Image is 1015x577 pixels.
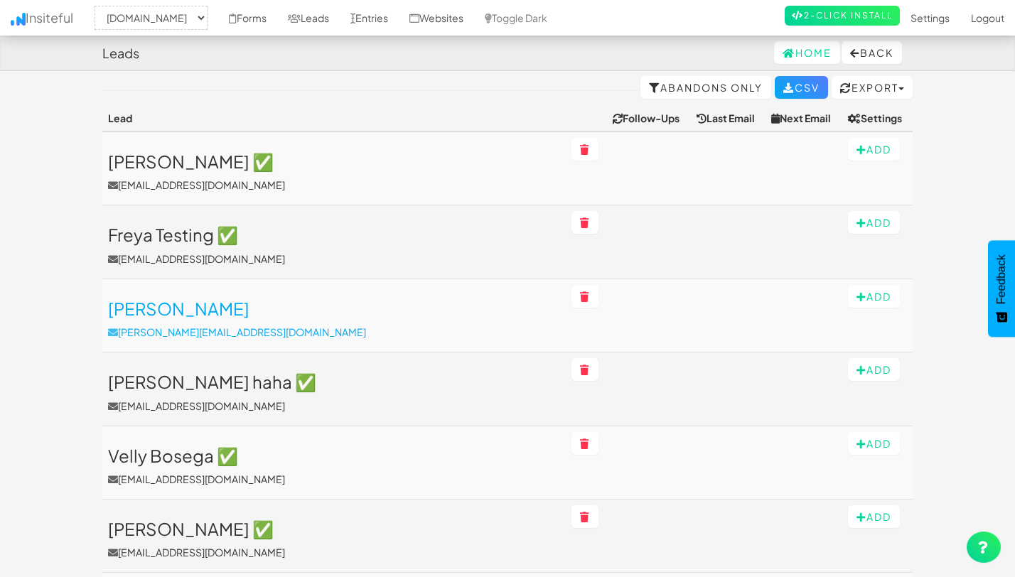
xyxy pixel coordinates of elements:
[848,432,900,455] button: Add
[774,41,840,64] a: Home
[108,225,560,265] a: Freya Testing ✅[EMAIL_ADDRESS][DOMAIN_NAME]
[108,152,560,171] h3: [PERSON_NAME] ✅
[108,399,560,413] p: [EMAIL_ADDRESS][DOMAIN_NAME]
[842,105,913,131] th: Settings
[108,446,560,486] a: Velly Bosega ✅[EMAIL_ADDRESS][DOMAIN_NAME]
[108,178,560,192] p: [EMAIL_ADDRESS][DOMAIN_NAME]
[988,240,1015,337] button: Feedback - Show survey
[108,519,560,538] h3: [PERSON_NAME] ✅
[108,519,560,559] a: [PERSON_NAME] ✅[EMAIL_ADDRESS][DOMAIN_NAME]
[766,105,842,131] th: Next Email
[108,545,560,559] p: [EMAIL_ADDRESS][DOMAIN_NAME]
[108,252,560,266] p: [EMAIL_ADDRESS][DOMAIN_NAME]
[108,372,560,412] a: [PERSON_NAME] haha ✅[EMAIL_ADDRESS][DOMAIN_NAME]
[995,254,1008,304] span: Feedback
[102,46,139,60] h4: Leads
[108,299,560,318] h3: [PERSON_NAME]
[785,6,900,26] a: 2-Click Install
[11,13,26,26] img: icon.png
[848,285,900,308] button: Add
[108,446,560,465] h3: Velly Bosega ✅
[848,505,900,528] button: Add
[607,105,691,131] th: Follow-Ups
[832,76,913,99] button: Export
[848,358,900,381] button: Add
[108,372,560,391] h3: [PERSON_NAME] haha ✅
[108,152,560,192] a: [PERSON_NAME] ✅[EMAIL_ADDRESS][DOMAIN_NAME]
[848,138,900,161] button: Add
[842,41,902,64] button: Back
[775,76,828,99] a: CSV
[108,225,560,244] h3: Freya Testing ✅
[108,472,560,486] p: [EMAIL_ADDRESS][DOMAIN_NAME]
[108,325,560,339] p: [PERSON_NAME][EMAIL_ADDRESS][DOMAIN_NAME]
[640,76,771,99] a: Abandons Only
[691,105,766,131] th: Last Email
[102,105,566,131] th: Lead
[108,299,560,339] a: [PERSON_NAME][PERSON_NAME][EMAIL_ADDRESS][DOMAIN_NAME]
[848,211,900,234] button: Add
